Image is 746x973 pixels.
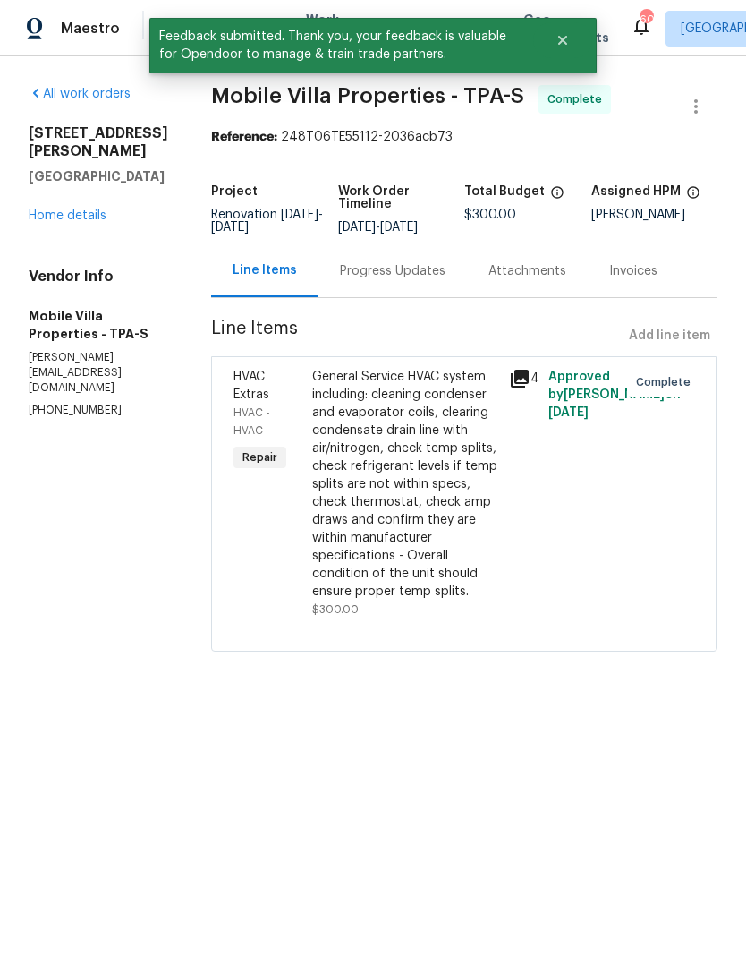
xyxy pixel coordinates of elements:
[550,185,564,209] span: The total cost of line items that have been proposed by Opendoor. This sum includes line items th...
[29,403,168,418] p: [PHONE_NUMBER]
[211,209,323,234] span: Renovation
[233,407,270,436] span: HVAC - HVAC
[29,268,168,286] h4: Vendor Info
[523,11,609,47] span: Geo Assignments
[636,373,698,391] span: Complete
[29,209,106,222] a: Home details
[211,128,717,146] div: 248T06TE55112-2036acb73
[29,88,131,100] a: All work orders
[338,221,418,234] span: -
[340,262,445,280] div: Progress Updates
[211,221,249,234] span: [DATE]
[533,22,592,58] button: Close
[640,11,652,29] div: 60
[211,209,323,234] span: -
[211,320,622,353] span: Line Items
[338,221,376,234] span: [DATE]
[548,371,681,419] span: Approved by [PERSON_NAME] on
[609,262,657,280] div: Invoices
[591,185,681,198] h5: Assigned HPM
[29,307,168,343] h5: Mobile Villa Properties - TPA-S
[464,185,545,198] h5: Total Budget
[29,124,168,160] h2: [STREET_ADDRESS][PERSON_NAME]
[281,209,318,221] span: [DATE]
[488,262,566,280] div: Attachments
[548,406,589,419] span: [DATE]
[233,261,297,279] div: Line Items
[547,90,609,108] span: Complete
[61,20,120,38] span: Maestro
[338,185,465,210] h5: Work Order Timeline
[233,371,269,401] span: HVAC Extras
[29,350,168,396] p: [PERSON_NAME][EMAIL_ADDRESS][DOMAIN_NAME]
[211,85,524,107] span: Mobile Villa Properties - TPA-S
[29,167,168,185] h5: [GEOGRAPHIC_DATA]
[211,131,277,143] b: Reference:
[312,368,498,601] div: General Service HVAC system including: cleaning condenser and evaporator coils, clearing condensa...
[686,185,700,209] span: The hpm assigned to this work order.
[591,209,718,221] div: [PERSON_NAME]
[312,604,359,615] span: $300.00
[380,221,418,234] span: [DATE]
[149,18,533,73] span: Feedback submitted. Thank you, your feedback is valuable for Opendoor to manage & train trade par...
[464,209,516,221] span: $300.00
[509,368,538,389] div: 4
[235,448,284,466] span: Repair
[306,11,352,47] span: Work Orders
[211,185,258,198] h5: Project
